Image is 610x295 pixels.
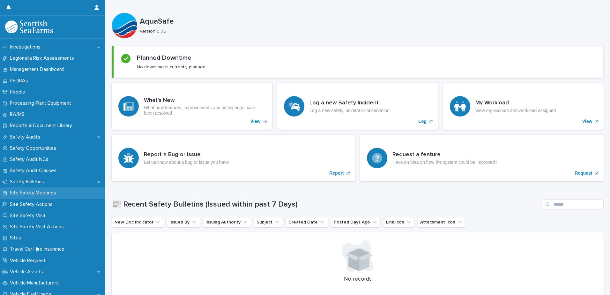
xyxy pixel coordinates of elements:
[112,200,540,209] h1: 📰 Recent Safety Bulletins (Issued within past 7 Days)
[286,217,328,227] button: Created Date
[7,66,69,72] p: Management Dashboard
[309,108,390,113] p: Log a new safety incident or observation
[7,55,79,61] p: Legionella Risk Assessments
[144,151,229,158] h3: Report a Bug or issue
[7,89,30,95] p: People
[7,123,77,129] p: Reports & Document Library
[7,280,64,286] p: Vehicle Manufacturers
[582,119,592,124] p: View
[137,64,205,70] p: No downtime is currently planned
[119,276,596,283] p: No records
[543,199,604,209] input: Search
[7,258,51,264] p: Vehicle Request
[7,156,54,163] p: Safety Audit NCs
[250,119,261,124] p: View
[7,78,33,84] p: PEDRAs
[112,135,355,181] a: Report
[475,100,556,107] h3: My Workload
[475,108,556,113] p: View my account and workload assigned
[7,100,76,106] p: Processing Plant Equipment
[203,217,251,227] button: Issuing Authority
[140,17,601,26] p: AquaSafe
[112,83,272,130] a: View
[7,168,62,174] p: Safety Audit Clauses
[277,83,438,130] a: Log
[329,170,344,176] p: Report
[7,44,46,50] p: Investigations
[137,54,191,62] h2: Planned Downtime
[419,119,427,124] p: Log
[575,170,592,176] p: Request
[7,111,30,117] p: RA/MS
[7,145,61,151] p: Safety Opportunities
[254,217,283,227] button: Subject
[112,217,164,227] button: New Doc Indicator
[443,83,604,130] a: View
[392,151,497,158] h3: Request a feature
[7,190,61,196] p: Site Safety Meetings
[7,134,45,140] p: Safety Audits
[383,217,415,227] button: Link Icon
[144,105,265,116] p: What new features, improvements and pesky bugs have been resolved
[331,217,381,227] button: Posted Days Ago
[417,217,466,227] button: Attachment Icon
[7,224,69,230] p: Site Safety Visit Actions
[140,29,599,34] p: Version 6.06
[5,20,53,33] img: bPIBxiqnSb2ggTQWdOVV
[144,97,265,104] h3: What's New
[309,100,390,107] h3: Log a new Safety Incident
[7,213,51,219] p: Site Safety Visit
[7,269,48,275] p: Vehicle Assets
[7,201,58,208] p: Site Safety Actions
[7,235,26,241] p: Sites
[7,246,70,252] p: Travel Car Hire Insurance
[392,160,497,165] p: Have an idea on how the system could be improved?
[360,135,604,181] a: Request
[7,179,49,185] p: Safety Bulletins
[144,160,229,165] p: Let us know about a bug or issue you have
[167,217,200,227] button: Issued By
